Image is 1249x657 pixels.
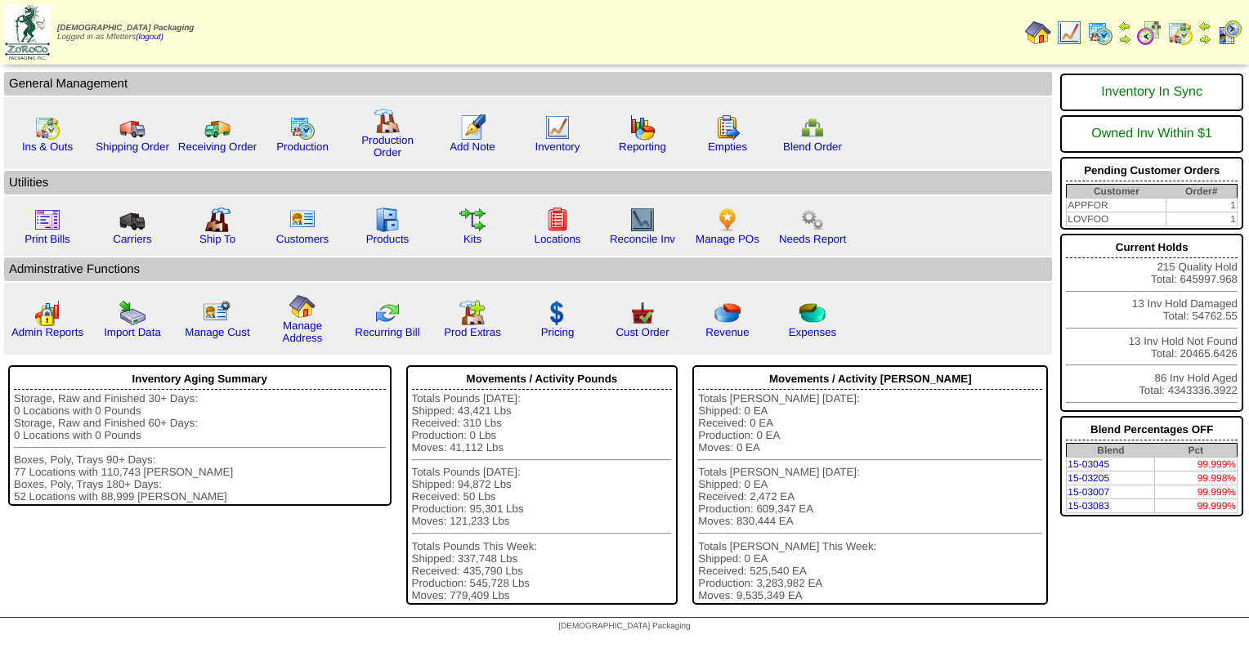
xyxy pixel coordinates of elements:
[629,207,656,233] img: line_graph2.gif
[1068,458,1109,470] a: 15-03045
[459,207,486,233] img: workflow.gif
[629,114,656,141] img: graph.gif
[1056,20,1082,46] img: line_graph.gif
[1136,20,1162,46] img: calendarblend.gif
[199,233,235,245] a: Ship To
[799,207,826,233] img: workflow.png
[1155,458,1238,472] td: 99.999%
[1155,485,1238,499] td: 99.999%
[374,108,401,134] img: factory.gif
[789,326,837,338] a: Expenses
[412,369,673,390] div: Movements / Activity Pounds
[629,300,656,326] img: cust_order.png
[799,114,826,141] img: network.png
[4,72,1052,96] td: General Management
[203,300,233,326] img: managecust.png
[1087,20,1113,46] img: calendarprod.gif
[276,233,329,245] a: Customers
[616,326,669,338] a: Cust Order
[104,326,161,338] a: Import Data
[1216,20,1242,46] img: calendarcustomer.gif
[534,233,580,245] a: Locations
[34,207,60,233] img: invoice2.gif
[57,24,194,42] span: Logged in as Mfetters
[1067,185,1166,199] th: Customer
[708,141,747,153] a: Empties
[34,114,60,141] img: calendarinout.gif
[1198,20,1211,33] img: arrowleft.gif
[1067,444,1155,458] th: Blend
[366,233,410,245] a: Products
[541,326,575,338] a: Pricing
[204,114,231,141] img: truck2.gif
[1155,499,1238,513] td: 99.999%
[1066,77,1238,108] div: Inventory In Sync
[610,233,675,245] a: Reconcile Inv
[1166,199,1237,212] td: 1
[185,326,249,338] a: Manage Cust
[34,300,60,326] img: graph2.png
[1025,20,1051,46] img: home.gif
[1155,472,1238,485] td: 99.998%
[535,141,580,153] a: Inventory
[705,326,749,338] a: Revenue
[1118,33,1131,46] img: arrowright.gif
[444,326,501,338] a: Prod Extras
[696,233,759,245] a: Manage POs
[459,114,486,141] img: orders.gif
[1068,500,1109,512] a: 15-03083
[714,300,741,326] img: pie_chart.png
[1060,234,1243,412] div: 215 Quality Hold Total: 645997.968 13 Inv Hold Damaged Total: 54762.55 13 Inv Hold Not Found Tota...
[119,114,145,141] img: truck.gif
[714,114,741,141] img: workorder.gif
[4,171,1052,194] td: Utilities
[136,33,163,42] a: (logout)
[412,392,673,601] div: Totals Pounds [DATE]: Shipped: 43,421 Lbs Received: 310 Lbs Production: 0 Lbs Moves: 41,112 Lbs T...
[619,141,666,153] a: Reporting
[1068,486,1109,498] a: 15-03007
[779,233,846,245] a: Needs Report
[783,141,842,153] a: Blend Order
[57,24,194,33] span: [DEMOGRAPHIC_DATA] Packaging
[178,141,257,153] a: Receiving Order
[5,5,50,60] img: zoroco-logo-small.webp
[14,392,386,503] div: Storage, Raw and Finished 30+ Days: 0 Locations with 0 Pounds Storage, Raw and Finished 60+ Days:...
[1155,444,1238,458] th: Pct
[25,233,70,245] a: Print Bills
[1067,199,1166,212] td: APPFOR
[1166,185,1237,199] th: Order#
[714,207,741,233] img: po.png
[544,114,571,141] img: line_graph.gif
[1066,237,1238,258] div: Current Holds
[1166,212,1237,226] td: 1
[544,300,571,326] img: dollar.gif
[119,300,145,326] img: import.gif
[799,300,826,326] img: pie_chart2.png
[14,369,386,390] div: Inventory Aging Summary
[204,207,231,233] img: factory2.gif
[22,141,73,153] a: Ins & Outs
[119,207,145,233] img: truck3.gif
[11,326,83,338] a: Admin Reports
[96,141,169,153] a: Shipping Order
[463,233,481,245] a: Kits
[544,207,571,233] img: locations.gif
[1198,33,1211,46] img: arrowright.gif
[361,134,414,159] a: Production Order
[276,141,329,153] a: Production
[1066,160,1238,181] div: Pending Customer Orders
[1118,20,1131,33] img: arrowleft.gif
[289,207,316,233] img: customers.gif
[698,392,1042,601] div: Totals [PERSON_NAME] [DATE]: Shipped: 0 EA Received: 0 EA Production: 0 EA Moves: 0 EA Totals [PE...
[283,320,323,344] a: Manage Address
[1066,419,1238,440] div: Blend Percentages OFF
[113,233,151,245] a: Carriers
[374,207,401,233] img: cabinet.gif
[698,369,1042,390] div: Movements / Activity [PERSON_NAME]
[374,300,401,326] img: reconcile.gif
[450,141,495,153] a: Add Note
[1066,118,1238,150] div: Owned Inv Within $1
[4,257,1052,281] td: Adminstrative Functions
[289,293,316,320] img: home.gif
[289,114,316,141] img: calendarprod.gif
